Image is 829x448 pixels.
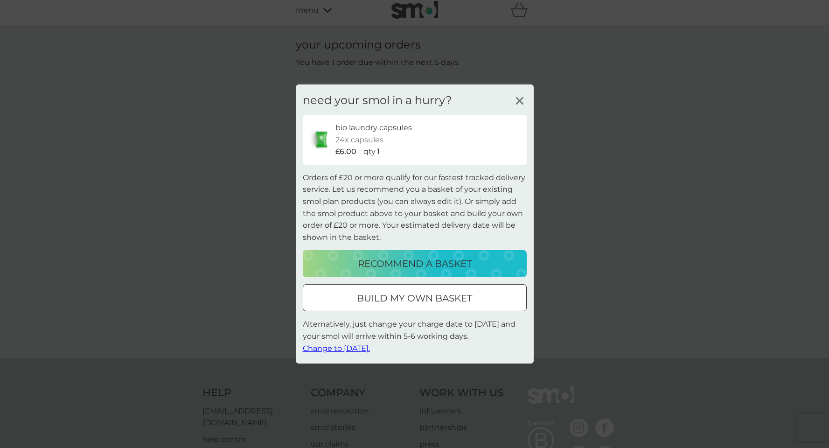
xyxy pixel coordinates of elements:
[303,342,370,354] button: Change to [DATE].
[335,134,383,146] p: 24x capsules
[303,172,527,244] p: Orders of £20 or more qualify for our fastest tracked delivery service. Let us recommend you a ba...
[303,318,527,354] p: Alternatively, just change your charge date to [DATE] and your smol will arrive within 5-6 workin...
[358,256,472,271] p: recommend a basket
[303,250,527,277] button: recommend a basket
[363,146,376,158] p: qty
[303,94,452,107] h3: need your smol in a hurry?
[357,291,472,306] p: build my own basket
[303,284,527,311] button: build my own basket
[335,146,356,158] p: £6.00
[335,122,412,134] p: bio laundry capsules
[377,146,380,158] p: 1
[303,343,370,352] span: Change to [DATE].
